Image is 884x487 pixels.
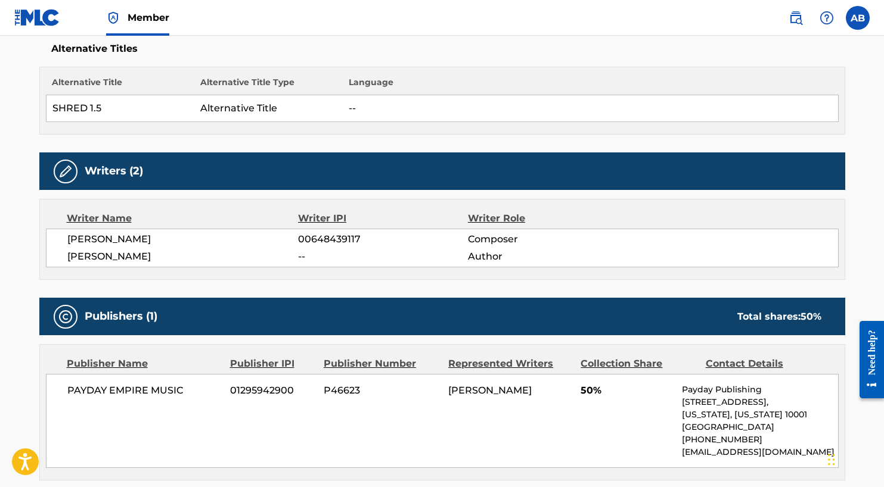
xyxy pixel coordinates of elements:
th: Language [343,76,838,95]
span: PAYDAY EMPIRE MUSIC [67,383,222,398]
h5: Alternative Titles [51,43,833,55]
h5: Writers (2) [85,164,143,178]
p: [PHONE_NUMBER] [682,433,838,446]
span: 50% [581,383,673,398]
span: Member [128,11,169,24]
th: Alternative Title [46,76,194,95]
div: Represented Writers [448,357,572,371]
th: Alternative Title Type [194,76,343,95]
td: Alternative Title [194,95,343,122]
p: Payday Publishing [682,383,838,396]
div: Collection Share [581,357,696,371]
img: Publishers [58,310,73,324]
p: [US_STATE], [US_STATE] 10001 [682,408,838,421]
span: 00648439117 [298,232,467,246]
span: P46623 [324,383,439,398]
span: 01295942900 [230,383,315,398]
p: [GEOGRAPHIC_DATA] [682,421,838,433]
iframe: Chat Widget [824,430,884,487]
div: User Menu [846,6,870,30]
div: Writer Name [67,211,299,226]
div: Total shares: [737,310,821,324]
a: Public Search [784,6,808,30]
div: Help [815,6,839,30]
iframe: Resource Center [851,311,884,409]
img: search [789,11,803,25]
div: Writer Role [468,211,622,226]
p: [EMAIL_ADDRESS][DOMAIN_NAME] [682,446,838,458]
div: Publisher Name [67,357,221,371]
img: help [820,11,834,25]
div: Contact Details [706,357,821,371]
span: [PERSON_NAME] [67,249,299,264]
div: Publisher IPI [230,357,315,371]
p: [STREET_ADDRESS], [682,396,838,408]
img: MLC Logo [14,9,60,26]
span: [PERSON_NAME] [448,385,532,396]
h5: Publishers (1) [85,310,157,323]
span: Composer [468,232,622,246]
div: Writer IPI [298,211,468,226]
span: -- [298,249,467,264]
span: 50 % [801,311,821,322]
div: Publisher Number [324,357,439,371]
img: Top Rightsholder [106,11,120,25]
span: [PERSON_NAME] [67,232,299,246]
td: -- [343,95,838,122]
span: Author [468,249,622,264]
td: SHRED 1.5 [46,95,194,122]
div: Drag [828,442,835,477]
img: Writers [58,164,73,179]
